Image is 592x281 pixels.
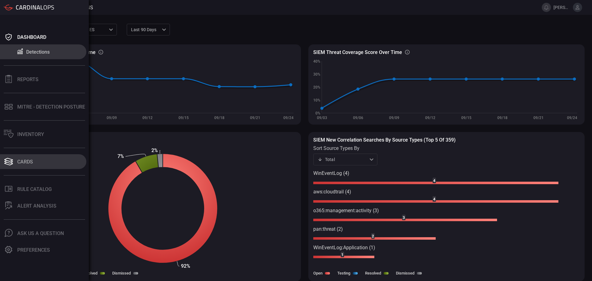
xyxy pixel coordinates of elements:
[179,116,189,120] text: 09/15
[425,116,435,120] text: 09/12
[315,111,320,115] text: 0%
[17,76,39,82] div: Reports
[341,253,343,257] text: 1
[283,116,294,120] text: 09/24
[567,116,577,120] text: 09/24
[26,49,50,55] div: Detections
[142,116,153,120] text: 09/12
[313,189,351,195] text: aws:cloudtrail (4)
[313,208,379,213] text: o365:management:activity (3)
[403,216,405,220] text: 3
[17,186,52,192] div: Rule Catalog
[117,153,124,159] text: 7%
[553,5,570,10] span: [PERSON_NAME].[PERSON_NAME]
[497,116,508,120] text: 09/18
[533,116,544,120] text: 09/21
[313,98,320,102] text: 10%
[17,104,85,110] div: MITRE - Detection Posture
[365,271,381,275] label: Resolved
[313,245,375,250] text: WinEventLog:Application (1)
[17,230,64,236] div: Ask Us A Question
[313,226,343,232] text: pan:threat (2)
[318,156,368,163] div: Total
[313,137,580,143] h3: SIEM New correlation searches by source types (Top 5 of 359)
[17,34,46,40] div: Dashboard
[433,197,435,201] text: 4
[313,72,320,76] text: 30%
[151,147,158,153] text: 2%
[317,116,327,120] text: 09/03
[313,170,349,176] text: WinEventLog (4)
[131,27,160,33] p: Last 90 days
[313,271,323,275] label: Open
[372,234,374,238] text: 2
[313,85,320,89] text: 20%
[313,49,402,55] h3: SIEM Threat coverage score over time
[337,271,350,275] label: Testing
[17,131,44,137] div: Inventory
[214,116,224,120] text: 09/18
[17,159,33,165] div: Cards
[17,247,50,253] div: Preferences
[396,271,414,275] label: Dismissed
[313,145,377,151] label: sort source types by
[313,59,320,64] text: 40%
[433,179,435,183] text: 4
[389,116,399,120] text: 09/09
[81,271,97,275] label: Resolved
[107,116,117,120] text: 09/09
[17,203,56,209] div: ALERT ANALYSIS
[461,116,471,120] text: 09/15
[353,116,363,120] text: 09/06
[112,271,131,275] label: Dismissed
[250,116,260,120] text: 09/21
[181,263,190,269] text: 92%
